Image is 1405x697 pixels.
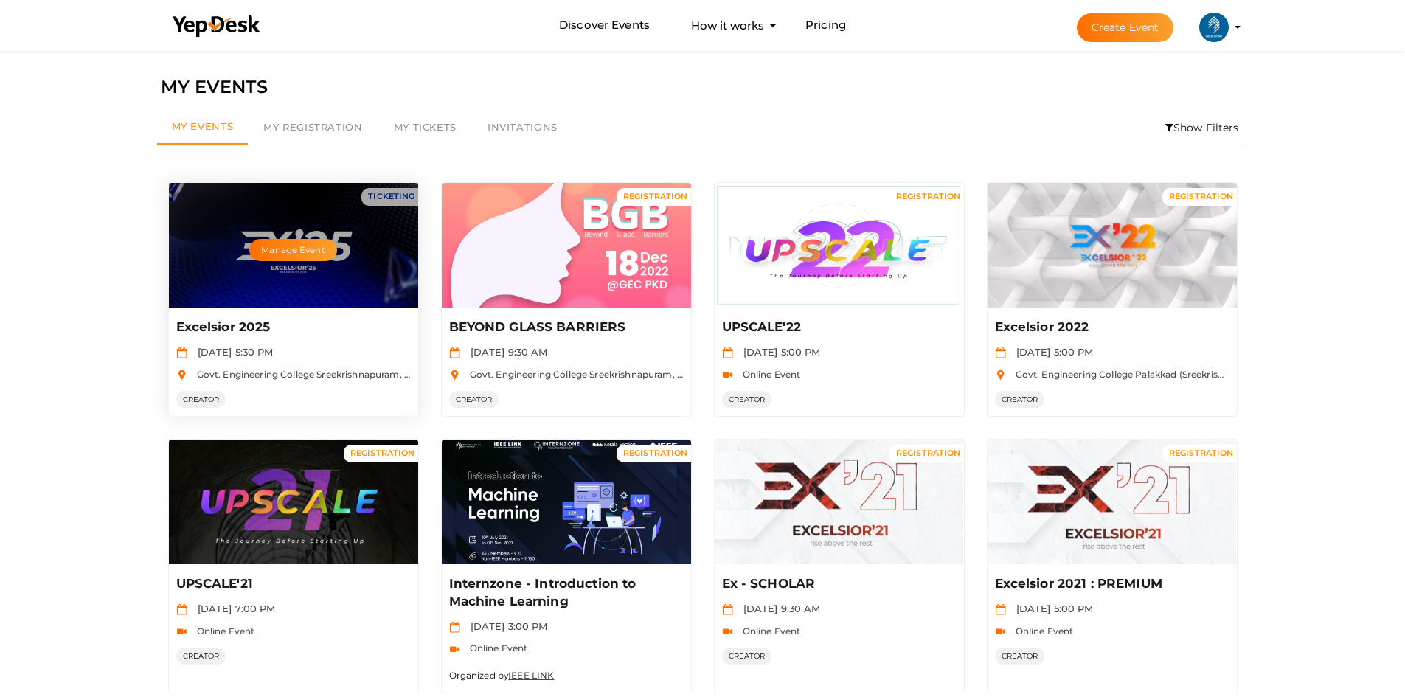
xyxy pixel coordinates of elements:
p: Internzone - Introduction to Machine Learning [449,575,679,611]
p: UPSCALE'22 [722,319,952,336]
img: video-icon.svg [722,626,733,637]
button: Manage Event [249,239,336,261]
a: Pricing [805,12,846,39]
img: calendar.svg [722,604,733,615]
img: calendar.svg [449,347,460,358]
span: [DATE] 5:00 PM [1009,603,1094,614]
img: calendar.svg [176,604,187,615]
span: Govt. Engineering College Sreekrishnapuram, [GEOGRAPHIC_DATA], Mannampatta, Sreekrishnapuram, [GE... [462,369,1147,380]
a: My Registration [248,111,378,145]
span: CREATOR [449,391,499,408]
span: Online Event [1008,625,1074,637]
small: Organized by [449,670,555,681]
a: Invitations [472,111,573,145]
span: CREATOR [176,648,226,665]
p: Excelsior 2022 [995,319,1225,336]
span: Online Event [462,642,528,653]
a: My Tickets [378,111,472,145]
span: My Events [172,120,234,132]
span: Online Event [735,625,801,637]
img: video-icon.svg [449,644,460,655]
p: BEYOND GLASS BARRIERS [449,319,679,336]
span: CREATOR [995,391,1045,408]
img: calendar.svg [722,347,733,358]
span: Online Event [190,625,255,637]
span: [DATE] 5:00 PM [736,346,821,358]
span: [DATE] 9:30 AM [463,346,548,358]
p: UPSCALE'21 [176,575,406,593]
button: How it works [687,12,769,39]
span: Invitations [488,121,558,133]
span: My Tickets [394,121,457,133]
p: Ex - SCHOLAR [722,575,952,593]
span: [DATE] 9:30 AM [736,603,821,614]
span: CREATOR [176,391,226,408]
a: My Events [157,111,249,145]
img: calendar.svg [176,347,187,358]
span: [DATE] 5:00 PM [1009,346,1094,358]
button: Create Event [1077,13,1174,42]
span: My Registration [263,121,362,133]
span: CREATOR [722,648,772,665]
img: location.svg [449,370,460,381]
span: CREATOR [995,648,1045,665]
p: Excelsior 2025 [176,319,406,336]
img: calendar.svg [449,622,460,633]
img: location.svg [995,370,1006,381]
div: MY EVENTS [161,73,1245,101]
a: Discover Events [559,12,650,39]
p: Excelsior 2021 : PREMIUM [995,575,1225,593]
span: Online Event [735,369,801,380]
img: calendar.svg [995,347,1006,358]
span: [DATE] 7:00 PM [190,603,276,614]
img: video-icon.svg [995,626,1006,637]
img: calendar.svg [995,604,1006,615]
img: video-icon.svg [176,626,187,637]
span: Govt. Engineering College Sreekrishnapuram, [GEOGRAPHIC_DATA], Mannampatta, Sreekrishnapuram, [GE... [190,369,874,380]
img: video-icon.svg [722,370,733,381]
li: Show Filters [1156,111,1249,145]
span: CREATOR [722,391,772,408]
span: [DATE] 3:00 PM [463,620,548,632]
a: IEEE LINK [508,670,554,681]
img: location.svg [176,370,187,381]
span: [DATE] 5:30 PM [190,346,274,358]
img: ACg8ocIlr20kWlusTYDilfQwsc9vjOYCKrm0LB8zShf3GP8Yo5bmpMCa=s100 [1199,13,1229,42]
